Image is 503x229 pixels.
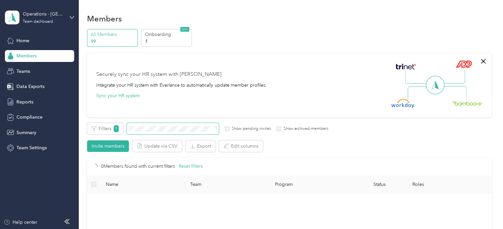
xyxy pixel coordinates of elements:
button: Help center [4,219,37,226]
th: Roles [407,175,492,193]
div: Operations - [GEOGRAPHIC_DATA] [23,11,64,17]
span: Summary [16,129,36,136]
span: Team Settings [16,144,47,151]
img: Trinet [394,62,417,71]
p: 99 [91,38,135,45]
span: Data Exports [16,83,44,90]
span: 1 [114,125,119,132]
p: All Members [91,31,135,38]
button: Reset filters [179,163,203,170]
span: Name [106,182,180,187]
div: Securely sync your HR system with [PERSON_NAME] [96,71,222,78]
span: Teams [16,68,30,75]
th: Name [101,175,185,193]
span: Members [16,52,37,59]
div: Team dashboard [23,20,53,24]
span: Reports [16,99,33,105]
th: Status [352,175,407,193]
img: Line Left Up [405,70,428,84]
p: Onboarding [145,31,190,38]
label: Show pending invites [229,126,271,132]
img: Line Left Down [407,86,430,100]
iframe: Everlance-gr Chat Button Frame [466,192,503,229]
img: Line Right Up [442,70,465,84]
span: Home [16,37,29,44]
label: Show archived members [281,126,328,132]
button: Invite members [87,140,129,152]
th: Team [185,175,270,193]
img: BambooHR [452,101,483,105]
p: 1 [145,38,190,45]
button: Filters1 [87,123,123,134]
span: NEW [180,27,189,32]
span: Compliance [16,114,43,121]
button: Sync your HR system [96,92,140,99]
button: Update via CSV [132,140,182,152]
img: Workday [391,99,414,108]
img: Line Right Down [443,86,466,100]
th: Program [270,175,352,193]
p: 0 Members found with current filters [101,163,175,170]
h1: Members [87,15,122,22]
button: Edit columns [219,140,263,152]
img: ADP [456,60,472,68]
button: Export [186,140,216,152]
div: Integrate your HR system with Everlance to automatically update member profiles. [96,82,267,89]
